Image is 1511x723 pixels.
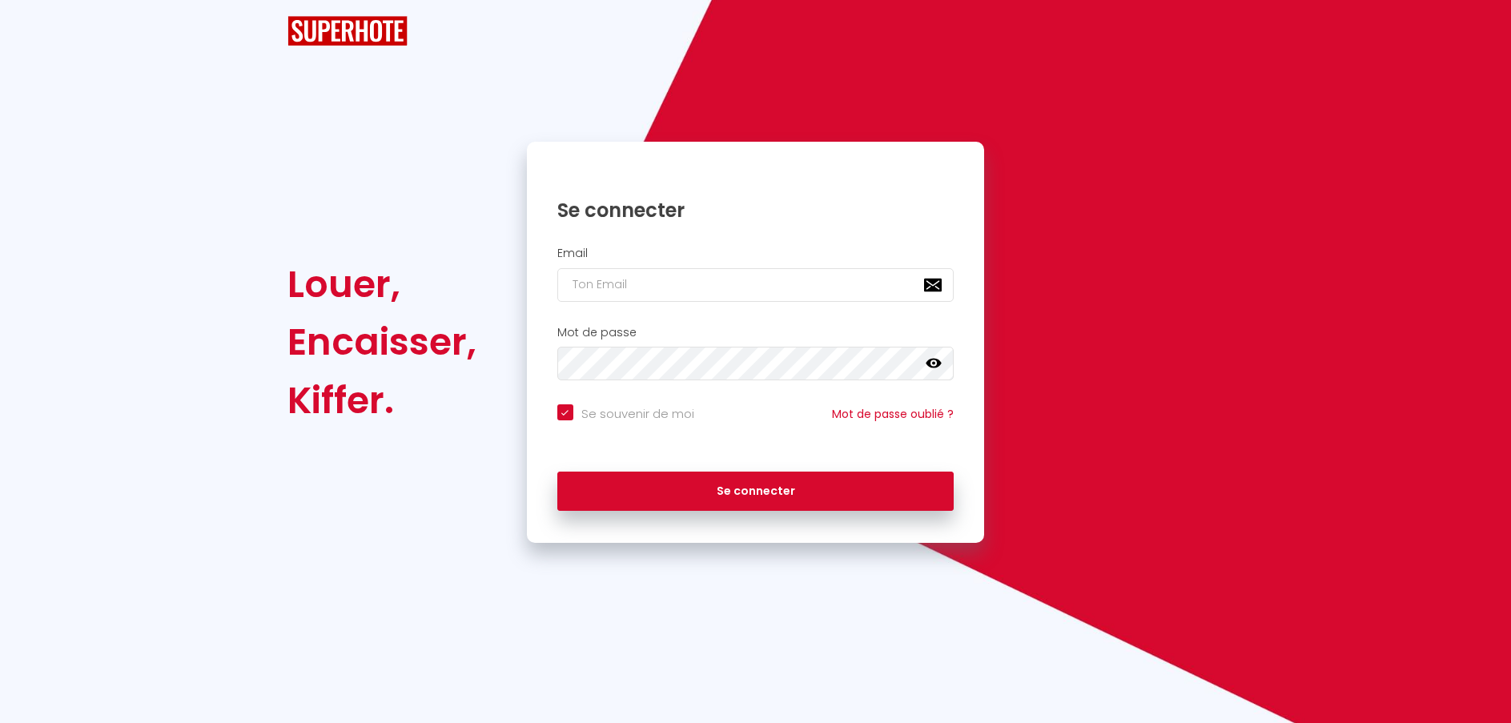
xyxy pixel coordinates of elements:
[557,198,954,223] h1: Se connecter
[557,472,954,512] button: Se connecter
[832,406,954,422] a: Mot de passe oublié ?
[287,255,476,313] div: Louer,
[557,268,954,302] input: Ton Email
[287,16,408,46] img: SuperHote logo
[557,247,954,260] h2: Email
[287,372,476,429] div: Kiffer.
[287,313,476,371] div: Encaisser,
[557,326,954,339] h2: Mot de passe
